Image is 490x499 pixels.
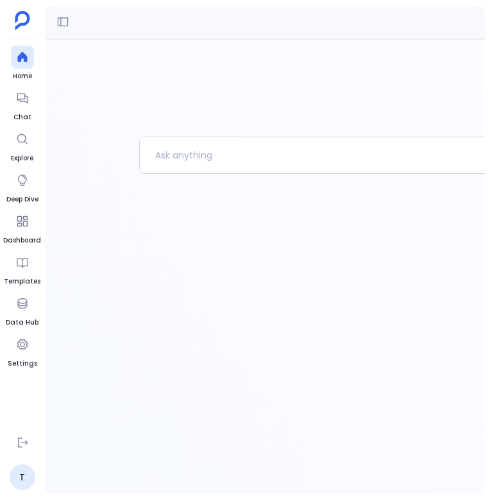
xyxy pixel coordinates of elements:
span: Settings [8,359,37,369]
span: Data Hub [6,317,38,328]
a: T [10,464,35,490]
span: Dashboard [3,235,41,246]
a: Explore [11,128,34,164]
a: Templates [4,251,40,287]
span: Home [11,71,34,81]
span: Explore [11,153,34,164]
span: Chat [11,112,34,123]
a: Settings [8,333,37,369]
span: Templates [4,276,40,287]
span: Deep Dive [6,194,38,205]
a: Deep Dive [6,169,38,205]
a: Home [11,46,34,81]
a: Data Hub [6,292,38,328]
img: petavue logo [15,11,30,30]
a: Dashboard [3,210,41,246]
a: Chat [11,87,34,123]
